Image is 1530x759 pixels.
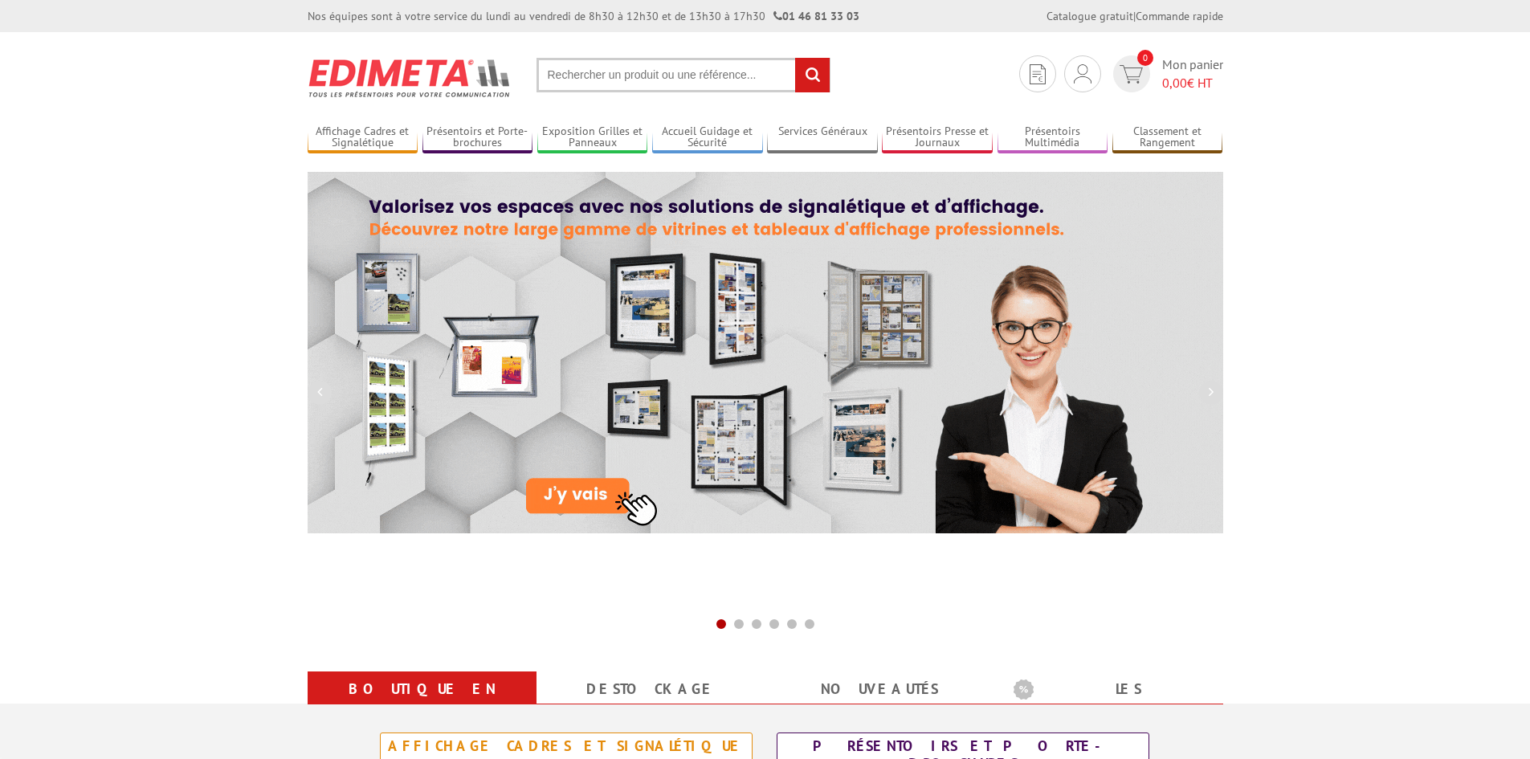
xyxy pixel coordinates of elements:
[1162,75,1187,91] span: 0,00
[1030,64,1046,84] img: devis rapide
[308,124,418,151] a: Affichage Cadres et Signalétique
[882,124,993,151] a: Présentoirs Presse et Journaux
[767,124,878,151] a: Services Généraux
[1136,9,1223,23] a: Commande rapide
[998,124,1108,151] a: Présentoirs Multimédia
[795,58,830,92] input: rechercher
[1162,74,1223,92] span: € HT
[773,9,859,23] strong: 01 46 81 33 03
[385,737,748,755] div: Affichage Cadres et Signalétique
[308,8,859,24] div: Nos équipes sont à votre service du lundi au vendredi de 8h30 à 12h30 et de 13h30 à 17h30
[1109,55,1223,92] a: devis rapide 0 Mon panier 0,00€ HT
[1074,64,1091,84] img: devis rapide
[422,124,533,151] a: Présentoirs et Porte-brochures
[537,58,830,92] input: Rechercher un produit ou une référence...
[1047,8,1223,24] div: |
[1162,55,1223,92] span: Mon panier
[1120,65,1143,84] img: devis rapide
[556,675,746,704] a: Destockage
[327,675,517,732] a: Boutique en ligne
[1014,675,1204,732] a: Les promotions
[652,124,763,151] a: Accueil Guidage et Sécurité
[785,675,975,704] a: nouveautés
[1137,50,1153,66] span: 0
[537,124,648,151] a: Exposition Grilles et Panneaux
[1014,675,1214,707] b: Les promotions
[1112,124,1223,151] a: Classement et Rangement
[1047,9,1133,23] a: Catalogue gratuit
[308,48,512,108] img: Présentoir, panneau, stand - Edimeta - PLV, affichage, mobilier bureau, entreprise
